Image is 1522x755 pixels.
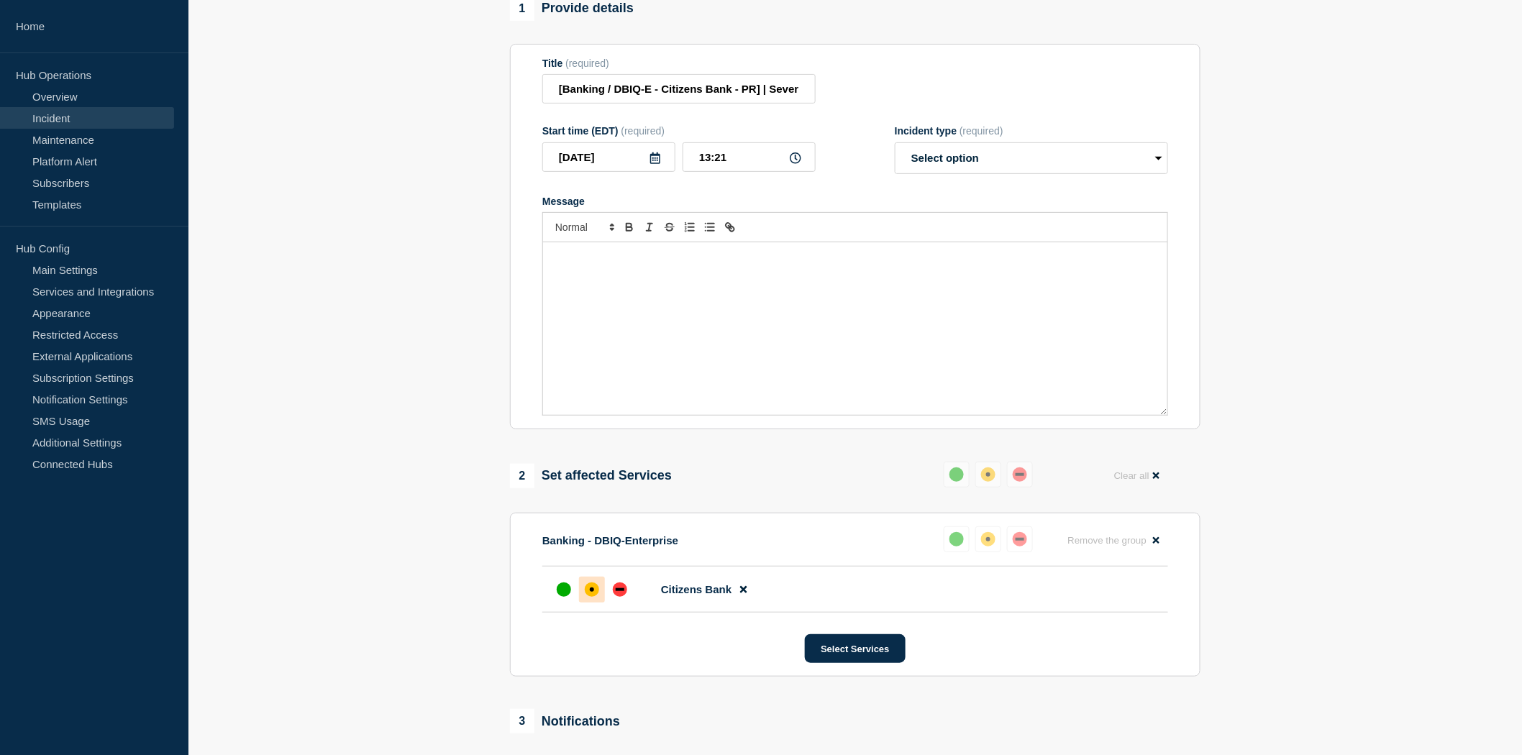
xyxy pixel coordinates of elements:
span: Font size [549,219,619,236]
div: affected [981,532,995,546]
div: Incident type [895,125,1168,137]
div: down [613,582,627,597]
span: (required) [621,125,665,137]
span: (required) [565,58,609,69]
div: affected [585,582,599,597]
button: Toggle strikethrough text [660,219,680,236]
button: Toggle bold text [619,219,639,236]
div: down [1013,532,1027,546]
input: HH:MM [683,142,816,172]
button: down [1007,462,1033,488]
button: Toggle link [720,219,740,236]
button: Toggle ordered list [680,219,700,236]
div: Title [542,58,816,69]
div: Message [542,196,1168,207]
p: Banking - DBIQ-Enterprise [542,534,678,546]
button: Remove the group [1059,526,1168,554]
span: 3 [510,709,534,733]
div: up [949,532,964,546]
button: Select Services [805,634,905,663]
button: Toggle italic text [639,219,660,236]
span: Remove the group [1067,535,1147,546]
select: Incident type [895,142,1168,174]
div: Notifications [510,709,620,733]
button: up [944,462,970,488]
div: Start time (EDT) [542,125,816,137]
div: up [557,582,571,597]
span: (required) [960,125,1003,137]
div: affected [981,467,995,482]
button: affected [975,462,1001,488]
div: down [1013,467,1027,482]
span: Citizens Bank [661,583,732,595]
input: YYYY-MM-DD [542,142,675,172]
button: down [1007,526,1033,552]
button: Toggle bulleted list [700,219,720,236]
div: up [949,467,964,482]
button: up [944,526,970,552]
button: Clear all [1106,462,1168,490]
button: affected [975,526,1001,552]
div: Set affected Services [510,464,672,488]
div: Message [543,242,1167,415]
span: 2 [510,464,534,488]
input: Title [542,74,816,104]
